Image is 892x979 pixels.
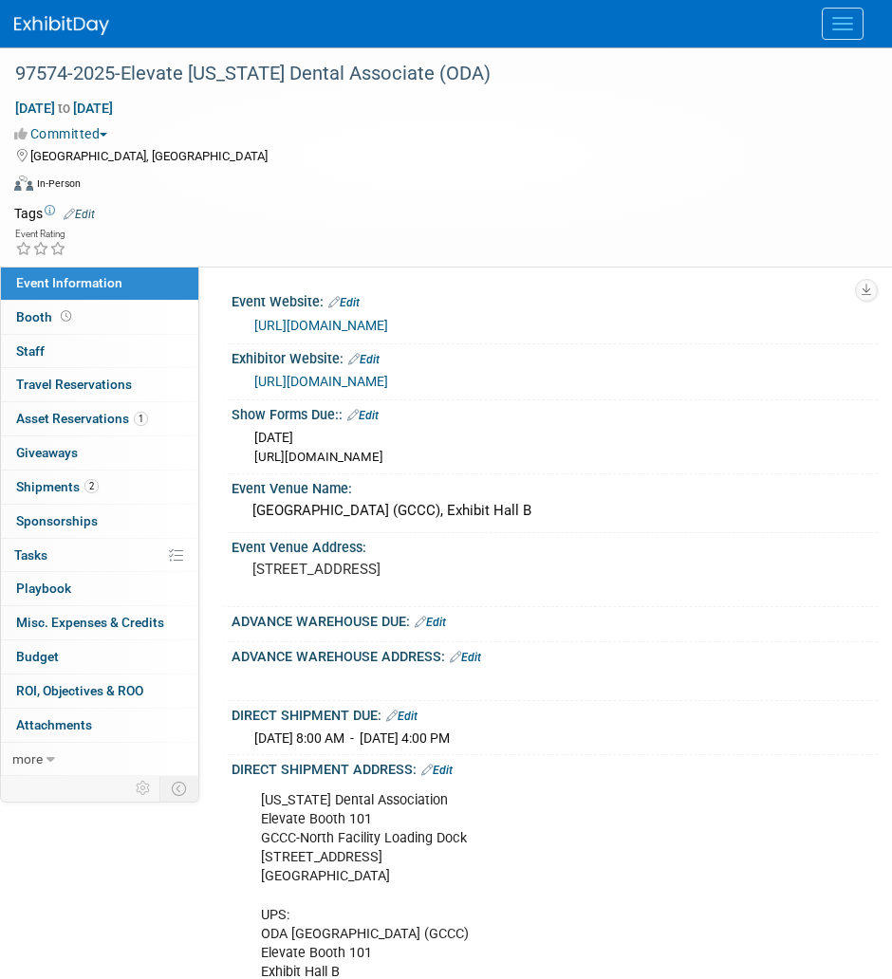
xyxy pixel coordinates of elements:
div: Event Website: [232,287,878,312]
span: [DATE] [254,430,293,445]
a: Edit [347,409,379,422]
a: Asset Reservations1 [1,402,198,435]
a: Edit [328,296,360,309]
pre: [STREET_ADDRESS] [252,561,857,578]
a: Booth [1,301,198,334]
span: Attachments [16,717,92,732]
div: ADVANCE WAREHOUSE DUE: [232,607,878,632]
span: Shipments [16,479,99,494]
span: [DATE] [DATE] [14,100,114,117]
div: Event Venue Address: [232,533,878,557]
a: Tasks [1,539,198,572]
span: Playbook [16,581,71,596]
span: 1 [134,412,148,426]
a: ROI, Objectives & ROO [1,674,198,708]
a: Edit [415,616,446,629]
a: [URL][DOMAIN_NAME] [254,318,388,333]
a: Edit [450,651,481,664]
td: Toggle Event Tabs [160,776,199,801]
div: [GEOGRAPHIC_DATA] (GCCC), Exhibit Hall B [246,496,864,526]
a: Edit [386,710,418,723]
td: Tags [14,204,95,223]
button: Committed [14,124,115,143]
span: Misc. Expenses & Credits [16,615,164,630]
a: Travel Reservations [1,368,198,401]
div: DIRECT SHIPMENT DUE: [232,701,878,726]
a: Edit [421,764,453,777]
img: ExhibitDay [14,16,109,35]
span: Asset Reservations [16,411,148,426]
a: Attachments [1,709,198,742]
span: Budget [16,649,59,664]
span: more [12,751,43,767]
span: Event Information [16,275,122,290]
div: Event Venue Name: [232,474,878,498]
a: Staff [1,335,198,368]
a: Budget [1,640,198,674]
span: 2 [84,479,99,493]
span: Sponsorships [16,513,98,528]
a: Giveaways [1,436,198,470]
a: more [1,743,198,776]
a: Event Information [1,267,198,300]
a: Edit [64,208,95,221]
a: Shipments2 [1,471,198,504]
span: Booth not reserved yet [57,309,75,323]
div: 97574-2025-Elevate [US_STATE] Dental Associate (ODA) [9,57,854,91]
td: Personalize Event Tab Strip [127,776,160,801]
span: to [55,101,73,116]
span: [GEOGRAPHIC_DATA], [GEOGRAPHIC_DATA] [30,149,268,163]
div: [URL][DOMAIN_NAME] [254,449,864,467]
span: Staff [16,343,45,359]
span: [DATE] 8:00 AM - [DATE] 4:00 PM [254,730,450,746]
a: Sponsorships [1,505,198,538]
span: Giveaways [16,445,78,460]
div: In-Person [36,176,81,191]
div: Event Rating [15,230,66,239]
div: Event Format [14,173,868,201]
button: Menu [822,8,864,40]
div: Show Forms Due:: [232,400,878,425]
a: Edit [348,353,380,366]
span: Travel Reservations [16,377,132,392]
span: Booth [16,309,75,324]
span: Tasks [14,547,47,563]
a: Playbook [1,572,198,605]
a: Misc. Expenses & Credits [1,606,198,639]
span: ROI, Objectives & ROO [16,683,143,698]
div: ADVANCE WAREHOUSE ADDRESS: [232,642,878,667]
a: [URL][DOMAIN_NAME] [254,374,388,389]
img: Format-Inperson.png [14,175,33,191]
div: DIRECT SHIPMENT ADDRESS: [232,755,878,780]
div: Exhibitor Website: [232,344,878,369]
